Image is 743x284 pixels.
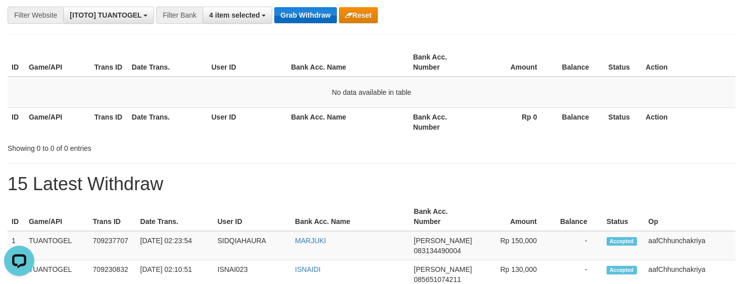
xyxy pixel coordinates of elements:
th: Date Trans. [136,202,214,231]
span: [PERSON_NAME] [414,237,472,245]
th: Trans ID [90,48,128,77]
th: Action [641,107,735,136]
td: TUANTOGEL [25,231,89,260]
th: Status [604,48,641,77]
button: 4 item selected [203,7,272,24]
div: Showing 0 to 0 of 0 entries [8,139,302,153]
th: Balance [552,202,603,231]
td: [DATE] 02:23:54 [136,231,214,260]
th: Rp 0 [475,107,553,136]
span: Copy 083134490004 to clipboard [414,247,461,255]
td: 1 [8,231,25,260]
button: Grab Withdraw [274,7,336,23]
th: Trans ID [89,202,136,231]
div: Filter Website [8,7,63,24]
button: [ITOTO] TUANTOGEL [63,7,154,24]
td: Rp 150,000 [476,231,552,260]
th: Game/API [25,202,89,231]
th: Bank Acc. Number [409,48,475,77]
div: Filter Bank [156,7,203,24]
span: Accepted [607,237,637,246]
th: ID [8,107,25,136]
button: Reset [339,7,378,23]
th: Trans ID [90,107,128,136]
th: Game/API [25,48,90,77]
span: [PERSON_NAME] [414,265,472,273]
span: Copy 085651074211 to clipboard [414,275,461,283]
th: Bank Acc. Number [409,107,475,136]
span: 4 item selected [209,11,260,19]
h1: 15 Latest Withdraw [8,174,735,194]
th: Amount [475,48,553,77]
th: Action [641,48,735,77]
td: - [552,231,603,260]
th: Date Trans. [128,107,208,136]
th: Status [603,202,645,231]
a: MARJUKI [295,237,326,245]
td: 709237707 [89,231,136,260]
th: User ID [208,48,287,77]
th: Status [604,107,641,136]
th: User ID [214,202,291,231]
span: Accepted [607,266,637,274]
th: Bank Acc. Name [291,202,410,231]
th: Amount [476,202,552,231]
span: [ITOTO] TUANTOGEL [70,11,141,19]
a: ISNAIDI [295,265,321,273]
th: Game/API [25,107,90,136]
td: No data available in table [8,77,735,108]
th: Balance [552,48,604,77]
th: Bank Acc. Number [410,202,476,231]
button: Open LiveChat chat widget [4,4,34,34]
th: User ID [208,107,287,136]
th: Bank Acc. Name [287,48,409,77]
th: ID [8,202,25,231]
th: Op [645,202,735,231]
td: aafChhunchakriya [645,231,735,260]
th: Bank Acc. Name [287,107,409,136]
td: SIDQIAHAURA [214,231,291,260]
th: ID [8,48,25,77]
th: Balance [552,107,604,136]
th: Date Trans. [128,48,208,77]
